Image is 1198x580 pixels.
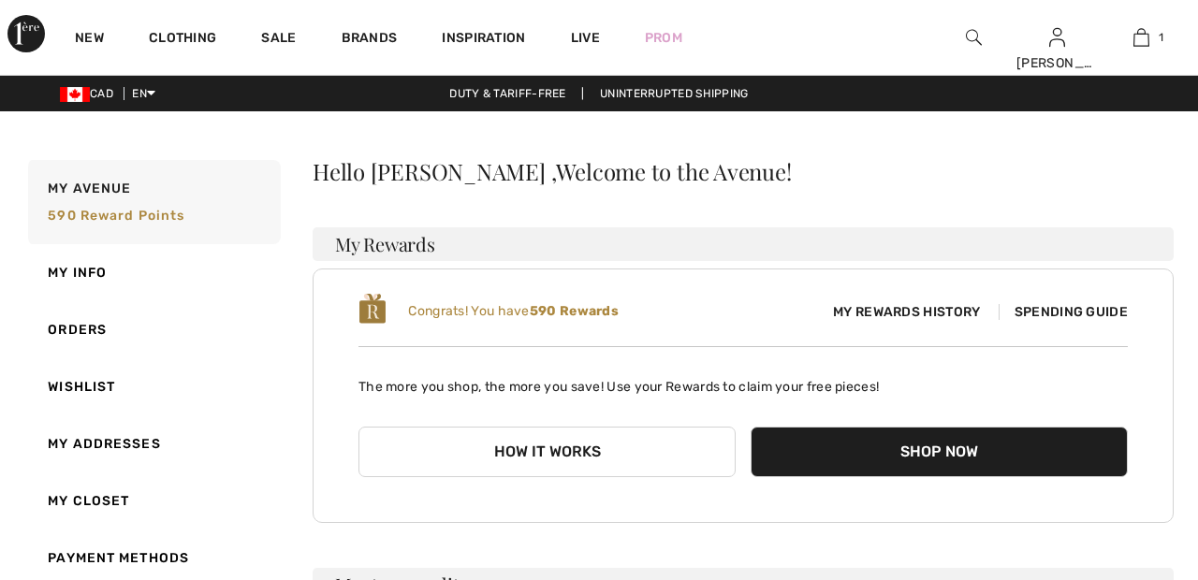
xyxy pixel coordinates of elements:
[24,244,281,301] a: My Info
[818,302,995,322] span: My Rewards History
[342,30,398,50] a: Brands
[358,427,736,477] button: How it works
[132,87,155,100] span: EN
[1159,29,1163,46] span: 1
[1049,26,1065,49] img: My Info
[1016,53,1099,73] div: [PERSON_NAME]
[48,179,131,198] span: My Avenue
[1100,26,1182,49] a: 1
[530,303,619,319] b: 590 Rewards
[999,304,1128,320] span: Spending Guide
[751,427,1128,477] button: Shop Now
[60,87,90,102] img: Canadian Dollar
[24,301,281,358] a: Orders
[1049,28,1065,46] a: Sign In
[556,160,791,182] span: Welcome to the Avenue!
[7,15,45,52] img: 1ère Avenue
[358,362,1128,397] p: The more you shop, the more you save! Use your Rewards to claim your free pieces!
[313,160,1174,182] div: Hello [PERSON_NAME] ,
[358,292,387,326] img: loyalty_logo_r.svg
[48,208,184,224] span: 590 Reward points
[1133,26,1149,49] img: My Bag
[645,28,682,48] a: Prom
[149,30,216,50] a: Clothing
[313,227,1174,261] h3: My Rewards
[24,472,281,529] a: My Closet
[408,303,619,319] span: Congrats! You have
[261,30,296,50] a: Sale
[24,415,281,472] a: My Addresses
[24,358,281,415] a: Wishlist
[60,87,121,100] span: CAD
[442,30,525,50] span: Inspiration
[75,30,104,50] a: New
[966,26,982,49] img: search the website
[571,28,600,48] a: Live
